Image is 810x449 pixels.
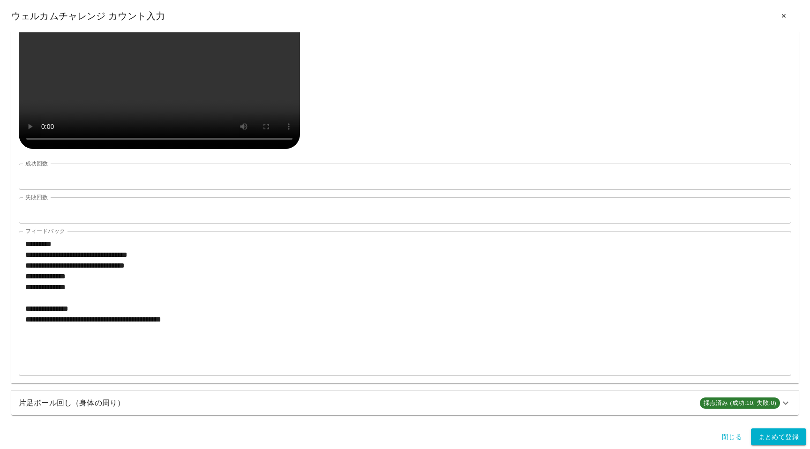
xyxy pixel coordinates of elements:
label: フィードバック [25,227,65,235]
label: 成功回数 [25,159,48,167]
button: ✕ [769,7,799,25]
div: 片足ボール回し（身体の周り）採点済み (成功:10, 失敗:0) [11,391,799,415]
button: まとめて登録 [751,428,806,446]
span: 採点済み (成功:10, 失敗:0) [700,398,780,408]
button: 閉じる [717,428,747,446]
label: 失敗回数 [25,193,48,201]
h6: 片足ボール回し（身体の周り） [19,397,692,410]
div: ウェルカムチャレンジ カウント入力 [11,7,799,25]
